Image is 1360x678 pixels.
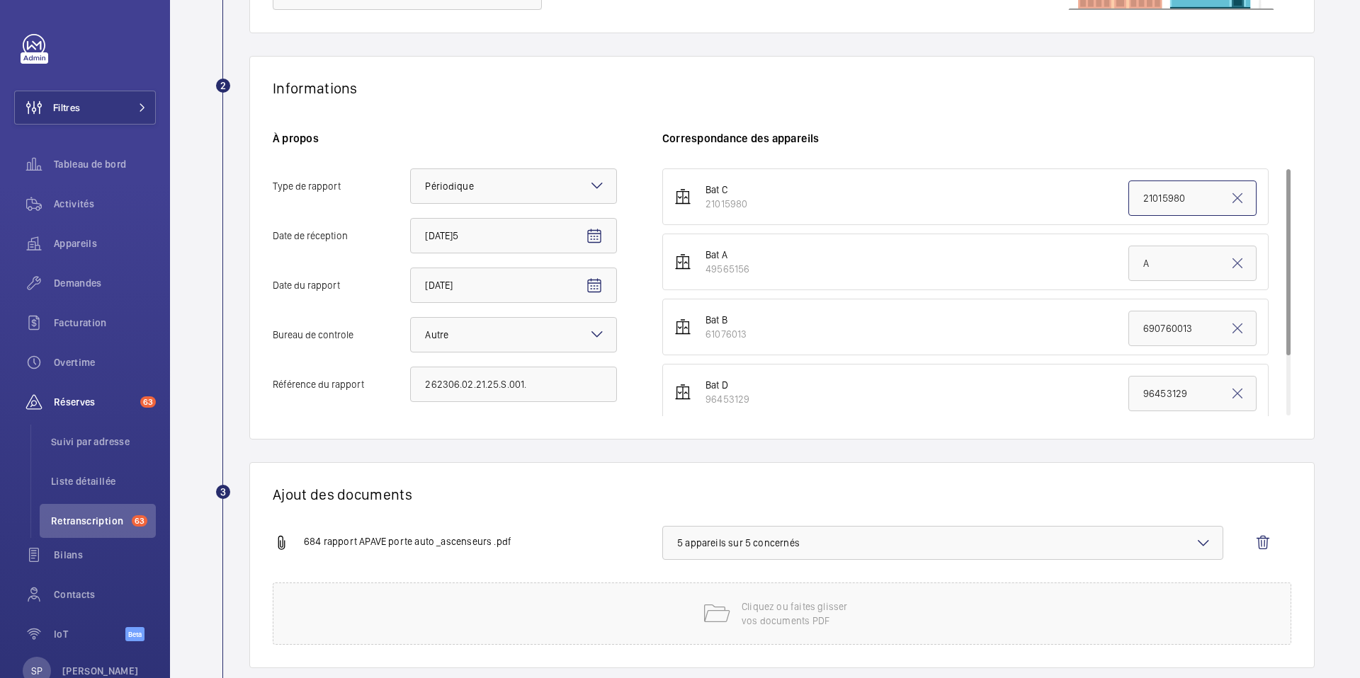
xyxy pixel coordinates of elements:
span: Activités [54,197,156,211]
div: 2 [216,79,230,93]
p: [PERSON_NAME] [62,664,139,678]
span: Bilans [54,548,156,562]
span: Suivi par adresse [51,435,156,449]
span: Date du rapport [273,280,410,290]
h6: À propos [273,131,617,146]
div: Bat B [705,313,747,327]
div: 61076013 [705,327,747,341]
span: Périodique [425,180,473,192]
span: Réserves [54,395,135,409]
h1: Informations [273,79,358,97]
button: Filtres [14,91,156,125]
span: Type de rapport [273,181,410,191]
button: Open calendar [577,219,611,253]
p: SP [31,664,42,678]
span: Liste détaillée [51,474,156,488]
span: Facturation [54,316,156,330]
span: Filtres [53,100,80,115]
h1: Ajout des documents [273,485,1291,503]
input: Réf. apparaissant sur le document [1128,180,1257,216]
span: Bureau de controle [273,330,410,340]
img: elevator.svg [674,253,691,270]
span: Référence du rapport [273,379,410,389]
div: Bat C [705,183,747,197]
span: Overtime [54,355,156,369]
span: Date de réception [273,231,410,241]
span: IoT [54,627,125,641]
span: 63 [132,515,147,527]
img: elevator.svg [674,384,691,401]
input: Réf. apparaissant sur le document [1128,246,1257,281]
button: 5 appareils sur 5 concernés [662,526,1223,560]
div: 21015980 [705,197,747,211]
input: Date de réceptionOpen calendar [410,218,617,253]
div: Bat A [705,248,749,262]
span: Tableau de bord [54,157,156,171]
span: Beta [125,627,144,641]
img: elevator.svg [674,318,691,335]
span: 5 appareils sur 5 concernés [677,536,1208,550]
img: elevator.svg [674,188,691,205]
input: Date du rapportOpen calendar [410,268,617,303]
span: Contacts [54,587,156,602]
button: Open calendar [577,269,611,303]
div: 3 [216,485,230,499]
span: 684 rapport APAVE porte auto _ascenseurs .pdf [304,534,511,551]
div: 49565156 [705,262,749,276]
span: 63 [140,396,156,408]
input: Réf. apparaissant sur le document [1128,311,1257,346]
h6: Correspondance des appareils [662,131,1291,146]
span: Demandes [54,276,156,290]
span: Autre [425,329,448,340]
input: Référence du rapport [410,367,617,402]
div: Bat D [705,378,749,392]
span: Appareils [54,236,156,251]
p: Cliquez ou faites glisser vos documents PDF [742,599,862,628]
input: Réf. apparaissant sur le document [1128,376,1257,411]
span: Retranscription [51,514,126,528]
div: 96453129 [705,392,749,406]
